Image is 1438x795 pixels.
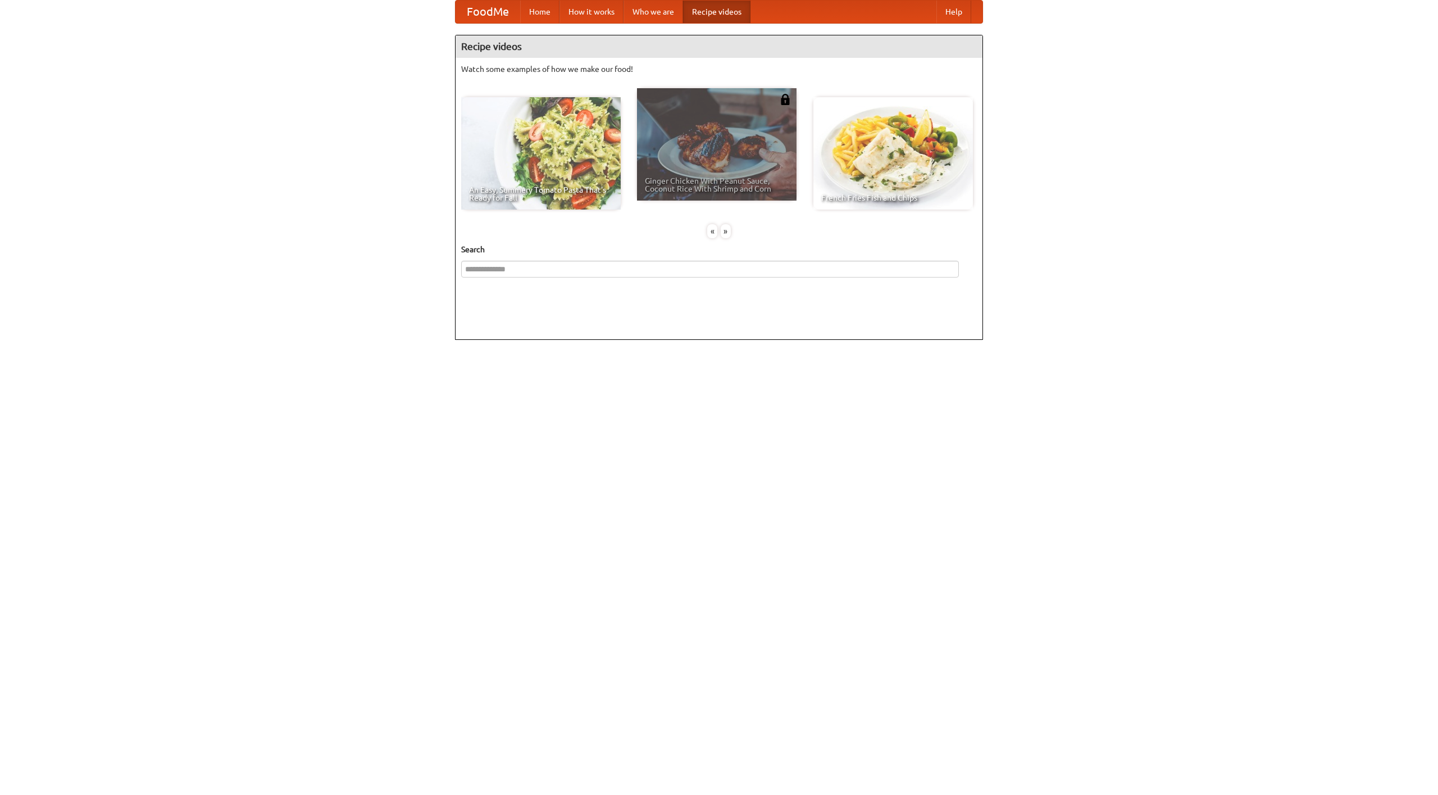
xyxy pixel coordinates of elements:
[456,35,982,58] h4: Recipe videos
[780,94,791,105] img: 483408.png
[469,186,613,202] span: An Easy, Summery Tomato Pasta That's Ready for Fall
[683,1,750,23] a: Recipe videos
[707,224,717,238] div: «
[461,63,977,75] p: Watch some examples of how we make our food!
[813,97,973,210] a: French Fries Fish and Chips
[821,194,965,202] span: French Fries Fish and Chips
[721,224,731,238] div: »
[520,1,559,23] a: Home
[461,244,977,255] h5: Search
[456,1,520,23] a: FoodMe
[559,1,624,23] a: How it works
[624,1,683,23] a: Who we are
[936,1,971,23] a: Help
[461,97,621,210] a: An Easy, Summery Tomato Pasta That's Ready for Fall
